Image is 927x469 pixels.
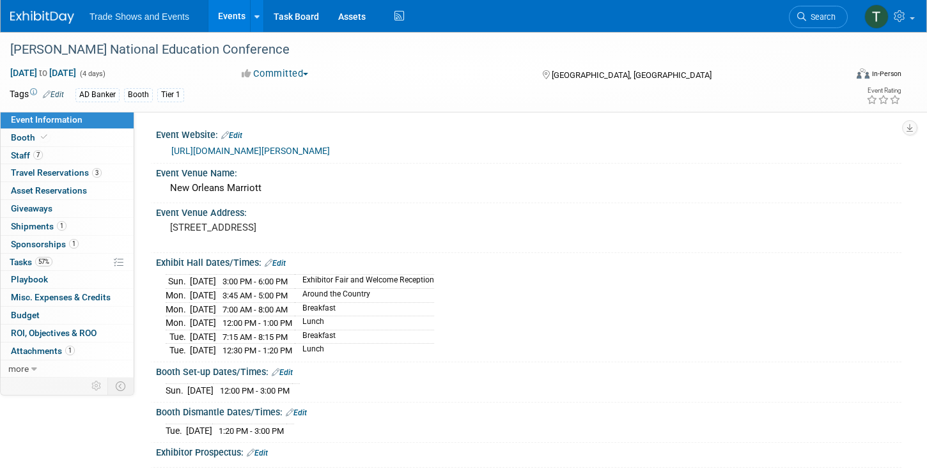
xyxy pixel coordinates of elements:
[222,305,288,314] span: 7:00 AM - 8:00 AM
[166,384,187,397] td: Sun.
[295,302,434,316] td: Breakfast
[187,384,214,397] td: [DATE]
[11,274,48,284] span: Playbook
[166,275,190,289] td: Sun.
[166,302,190,316] td: Mon.
[156,403,901,419] div: Booth Dismantle Dates/Times:
[1,325,134,342] a: ROI, Objectives & ROO
[286,408,307,417] a: Edit
[11,114,82,125] span: Event Information
[186,424,212,438] td: [DATE]
[156,164,901,180] div: Event Venue Name:
[1,147,134,164] a: Staff7
[33,150,43,160] span: 7
[92,168,102,178] span: 3
[166,344,190,357] td: Tue.
[1,111,134,128] a: Event Information
[43,90,64,99] a: Edit
[806,12,836,22] span: Search
[1,254,134,271] a: Tasks57%
[272,368,293,377] a: Edit
[1,218,134,235] a: Shipments1
[11,203,52,213] span: Giveaways
[1,164,134,181] a: Travel Reservations3
[789,6,848,28] a: Search
[11,328,97,338] span: ROI, Objectives & ROO
[1,360,134,378] a: more
[57,221,66,231] span: 1
[1,200,134,217] a: Giveaways
[857,68,869,79] img: Format-Inperson.png
[237,67,313,81] button: Committed
[65,346,75,355] span: 1
[108,378,134,394] td: Toggle Event Tabs
[8,364,29,374] span: more
[220,386,290,396] span: 12:00 PM - 3:00 PM
[11,310,40,320] span: Budget
[295,289,434,303] td: Around the Country
[11,167,102,178] span: Travel Reservations
[295,316,434,330] td: Lunch
[1,307,134,324] a: Budget
[222,346,292,355] span: 12:30 PM - 1:20 PM
[86,378,108,394] td: Personalize Event Tab Strip
[37,68,49,78] span: to
[166,178,892,198] div: New Orleans Marriott
[41,134,47,141] i: Booth reservation complete
[866,88,901,94] div: Event Rating
[69,239,79,249] span: 1
[1,182,134,199] a: Asset Reservations
[190,330,216,344] td: [DATE]
[11,132,50,142] span: Booth
[552,70,712,80] span: [GEOGRAPHIC_DATA], [GEOGRAPHIC_DATA]
[864,4,889,29] img: Tiff Wagner
[219,426,284,436] span: 1:20 PM - 3:00 PM
[11,221,66,231] span: Shipments
[79,70,105,78] span: (4 days)
[222,277,288,286] span: 3:00 PM - 6:00 PM
[6,38,825,61] div: [PERSON_NAME] National Education Conference
[35,257,52,266] span: 57%
[295,275,434,289] td: Exhibitor Fair and Welcome Reception
[11,292,111,302] span: Misc. Expenses & Credits
[156,203,901,219] div: Event Venue Address:
[1,129,134,146] a: Booth
[190,302,216,316] td: [DATE]
[1,236,134,253] a: Sponsorships1
[156,443,901,459] div: Exhibitor Prospectus:
[11,239,79,249] span: Sponsorships
[124,88,153,102] div: Booth
[1,289,134,306] a: Misc. Expenses & Credits
[166,289,190,303] td: Mon.
[11,346,75,356] span: Attachments
[1,271,134,288] a: Playbook
[769,66,902,86] div: Event Format
[170,222,453,233] pre: [STREET_ADDRESS]
[871,69,901,79] div: In-Person
[166,316,190,330] td: Mon.
[221,131,242,140] a: Edit
[247,449,268,457] a: Edit
[1,342,134,360] a: Attachments1
[10,88,64,102] td: Tags
[190,289,216,303] td: [DATE]
[166,424,186,438] td: Tue.
[295,344,434,357] td: Lunch
[156,253,901,270] div: Exhibit Hall Dates/Times:
[11,185,87,196] span: Asset Reservations
[222,332,288,342] span: 7:15 AM - 8:15 PM
[190,316,216,330] td: [DATE]
[222,318,292,328] span: 12:00 PM - 1:00 PM
[156,125,901,142] div: Event Website:
[75,88,120,102] div: AD Banker
[157,88,184,102] div: Tier 1
[222,291,288,300] span: 3:45 AM - 5:00 PM
[10,257,52,267] span: Tasks
[171,146,330,156] a: [URL][DOMAIN_NAME][PERSON_NAME]
[10,11,74,24] img: ExhibitDay
[190,344,216,357] td: [DATE]
[295,330,434,344] td: Breakfast
[11,150,43,160] span: Staff
[166,330,190,344] td: Tue.
[10,67,77,79] span: [DATE] [DATE]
